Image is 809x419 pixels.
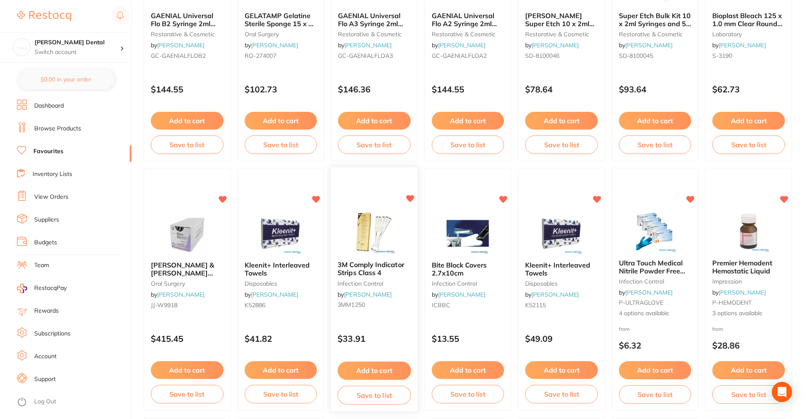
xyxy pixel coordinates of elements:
button: Save to list [245,385,317,403]
a: Favourites [33,147,63,156]
a: [PERSON_NAME] [625,289,673,296]
a: Dashboard [34,102,64,110]
small: infection control [432,280,504,287]
small: infection control [338,280,411,287]
button: Add to cart [712,361,785,379]
span: JJ-W9918 [151,301,177,309]
small: oral surgery [151,280,223,287]
span: Kleenit+ Interleaved Towels [525,261,590,277]
a: [PERSON_NAME] [438,291,485,298]
span: Bioplast Bleach 125 x 1.0 mm Clear Round Pack of 10 [712,11,782,35]
p: $144.55 [432,84,504,94]
span: SD-8100046 [525,52,559,59]
p: $28.86 [712,341,785,350]
b: HENRY SCHEIN Super Etch 10 x 2ml Syringes and 50 Tips [525,12,598,27]
img: Smiline Dental [13,39,30,56]
a: [PERSON_NAME] [719,289,766,296]
button: Add to cart [338,362,411,380]
p: $6.32 [619,341,692,350]
button: Log Out [17,395,129,409]
span: by [712,41,766,49]
a: View Orders [34,193,68,201]
button: Save to list [245,135,317,154]
span: GC-GAENIALFLOA3 [338,52,393,59]
button: Add to cart [151,112,223,130]
p: $78.64 [525,84,598,94]
a: RestocqPay [17,284,67,293]
button: Add to cart [245,112,317,130]
b: Kleenit+ Interleaved Towels [245,261,317,277]
span: 4 options available [619,309,692,318]
b: GAENIAL Universal Flo B2 Syringe 2ml Dispenser Tipsx20 [151,12,223,27]
img: Johnson & Johnson Suture Ethicon Vicryl Rapid, 16mm, 4/0, PC3, 3/8 Circle Conventional Cut, 12-Pack [160,212,215,254]
img: Restocq Logo [17,11,71,21]
small: restorative & cosmetic [338,31,411,38]
img: Kleenit+ Interleaved Towels [253,212,308,254]
span: P-HEMODENT [712,299,752,306]
span: by [151,291,204,298]
p: $146.36 [338,84,411,94]
small: restorative & cosmetic [525,31,598,38]
img: 3M Comply Indicator Strips Class 4 [346,212,402,254]
span: from [712,326,723,332]
span: by [338,41,392,49]
p: $49.09 [525,334,598,343]
a: [PERSON_NAME] [344,41,392,49]
img: Kleenit+ Interleaved Towels [534,212,589,254]
b: Super Etch Bulk Kit 10 x 2ml Syringes and 50 Tips [619,12,692,27]
a: Support [34,375,56,384]
span: by [712,289,766,296]
button: Save to list [151,135,223,154]
b: Ultra Touch Medical Nitrile Powder Free Gloves 100/box [619,259,692,275]
span: [PERSON_NAME] Super Etch 10 x 2ml Syringes and 50 Tips [525,11,594,35]
p: $144.55 [151,84,223,94]
b: Johnson & Johnson Suture Ethicon Vicryl Rapid, 16mm, 4/0, PC3, 3/8 Circle Conventional Cut, 12-Pack [151,261,223,277]
span: RestocqPay [34,284,67,292]
a: Browse Products [34,124,81,133]
a: [PERSON_NAME] [251,41,298,49]
span: 3 options available [712,309,785,318]
button: $0.00 in your order [17,69,114,89]
small: infection control [619,278,692,285]
a: [PERSON_NAME] [157,291,204,298]
span: by [525,291,579,298]
a: Suppliers [34,216,59,224]
a: [PERSON_NAME] [251,291,298,298]
button: Save to list [619,385,692,404]
span: GAENIAL Universal Flo B2 Syringe 2ml Dispenser Tipsx20 [151,11,215,35]
span: GELATAMP Gelatine Sterile Sponge 15 x 7 x 7mm Tub of 50 [245,11,313,35]
button: Save to list [525,135,598,154]
p: $13.55 [432,334,504,343]
p: $93.64 [619,84,692,94]
button: Save to list [432,135,504,154]
img: Ultra Touch Medical Nitrile Powder Free Gloves 100/box [628,210,683,252]
small: impression [712,278,785,285]
button: Add to cart [619,112,692,130]
h4: Smiline Dental [35,38,120,47]
span: Bite Block Covers 2.7x10cm [432,261,487,277]
a: Inventory Lists [33,170,72,178]
a: Account [34,352,57,361]
b: 3M Comply Indicator Strips Class 4 [338,261,411,277]
span: by [151,41,204,49]
span: Kleenit+ Interleaved Towels [245,261,310,277]
button: Save to list [338,135,411,154]
button: Add to cart [525,361,598,379]
a: [PERSON_NAME] [719,41,766,49]
small: restorative & cosmetic [432,31,504,38]
span: Premier Hemodent Hemostatic Liquid [712,259,772,275]
span: 3M Comply Indicator Strips Class 4 [338,261,404,277]
a: [PERSON_NAME] [625,41,673,49]
b: Bite Block Covers 2.7x10cm [432,261,504,277]
span: GAENIAL Universal Flo A2 Syringe 2ml Dispenser Tipsx20 [432,11,497,35]
button: Add to cart [712,112,785,130]
p: $62.73 [712,84,785,94]
small: restorative & cosmetic [151,31,223,38]
span: RO-274007 [245,52,276,59]
img: Bite Block Covers 2.7x10cm [440,212,495,254]
button: Save to list [525,385,598,403]
p: $102.73 [245,84,317,94]
span: by [525,41,579,49]
a: [PERSON_NAME] [438,41,485,49]
span: P-ULTRAGLOVE [619,299,663,306]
